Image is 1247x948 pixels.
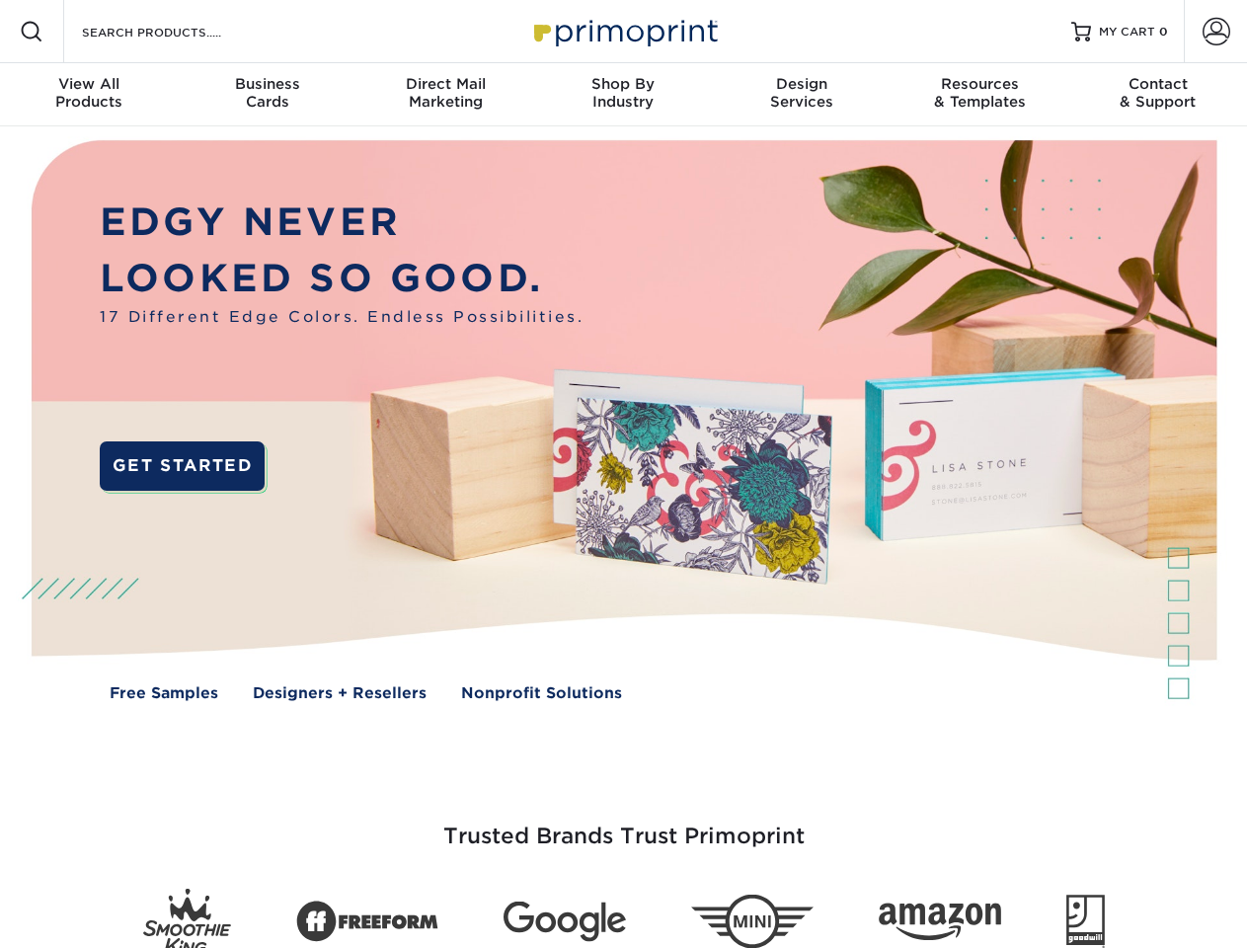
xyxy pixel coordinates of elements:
span: Design [713,75,891,93]
span: Shop By [534,75,712,93]
a: DesignServices [713,63,891,126]
p: EDGY NEVER [100,195,584,251]
img: Amazon [879,904,1001,941]
span: Direct Mail [356,75,534,93]
span: Contact [1069,75,1247,93]
a: Shop ByIndustry [534,63,712,126]
a: Resources& Templates [891,63,1068,126]
img: Goodwill [1066,895,1105,948]
a: Direct MailMarketing [356,63,534,126]
div: & Templates [891,75,1068,111]
p: LOOKED SO GOOD. [100,251,584,307]
span: MY CART [1099,24,1155,40]
span: 17 Different Edge Colors. Endless Possibilities. [100,306,584,329]
a: Free Samples [110,682,218,705]
a: Nonprofit Solutions [461,682,622,705]
img: Google [504,902,626,942]
a: Contact& Support [1069,63,1247,126]
img: Primoprint [525,10,723,52]
div: Marketing [356,75,534,111]
span: Resources [891,75,1068,93]
a: GET STARTED [100,441,265,491]
div: Services [713,75,891,111]
a: Designers + Resellers [253,682,427,705]
div: & Support [1069,75,1247,111]
input: SEARCH PRODUCTS..... [80,20,273,43]
span: 0 [1159,25,1168,39]
div: Cards [178,75,355,111]
span: Business [178,75,355,93]
h3: Trusted Brands Trust Primoprint [46,776,1202,873]
div: Industry [534,75,712,111]
a: BusinessCards [178,63,355,126]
